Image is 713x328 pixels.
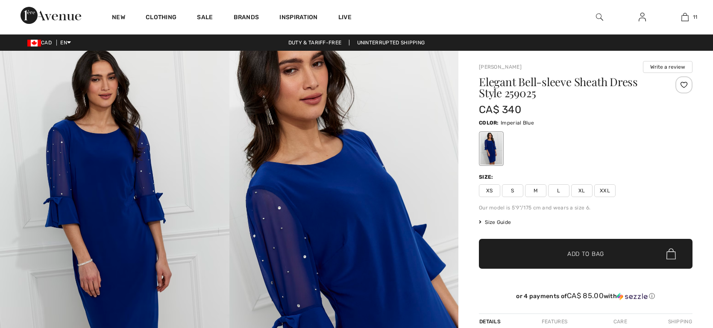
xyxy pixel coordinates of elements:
[146,14,176,23] a: Clothing
[479,173,495,181] div: Size:
[681,12,689,22] img: My Bag
[234,14,259,23] a: Brands
[21,7,81,24] img: 1ère Avenue
[479,292,692,303] div: or 4 payments ofCA$ 85.00withSezzle Click to learn more about Sezzle
[596,12,603,22] img: search the website
[525,184,546,197] span: M
[60,40,71,46] span: EN
[112,14,125,23] a: New
[338,13,352,22] a: Live
[501,120,534,126] span: Imperial Blue
[480,133,502,165] div: Imperial Blue
[567,250,604,258] span: Add to Bag
[197,14,213,23] a: Sale
[643,61,692,73] button: Write a review
[664,12,706,22] a: 11
[571,184,593,197] span: XL
[479,104,521,116] span: CA$ 340
[548,184,569,197] span: L
[479,76,657,99] h1: Elegant Bell-sleeve Sheath Dress Style 259025
[479,204,692,212] div: Our model is 5'9"/175 cm and wears a size 6.
[617,293,648,300] img: Sezzle
[479,184,500,197] span: XS
[693,13,698,21] span: 11
[594,184,616,197] span: XXL
[479,218,511,226] span: Size Guide
[479,239,692,269] button: Add to Bag
[502,184,523,197] span: S
[639,12,646,22] img: My Info
[632,12,653,23] a: Sign In
[666,248,676,259] img: Bag.svg
[567,291,604,300] span: CA$ 85.00
[479,64,522,70] a: [PERSON_NAME]
[279,14,317,23] span: Inspiration
[27,40,55,46] span: CAD
[479,120,499,126] span: Color:
[479,292,692,300] div: or 4 payments of with
[27,40,41,46] img: Canadian Dollar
